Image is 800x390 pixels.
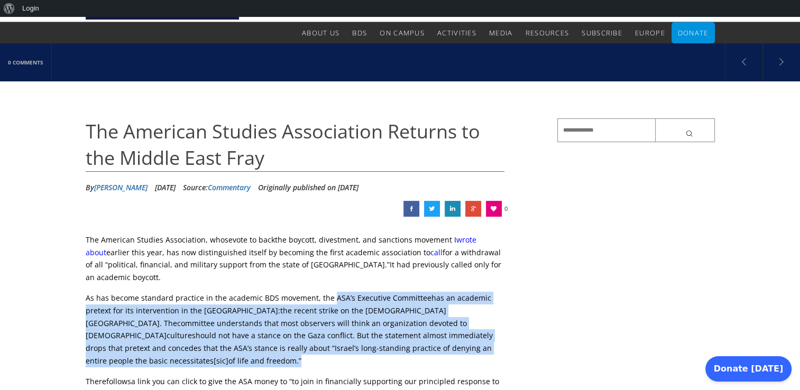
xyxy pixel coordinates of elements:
span: Israel’s long-standing practice of denying an entire people the basic necessitates [86,343,492,366]
a: The American Studies Association Returns to the Middle East Fray [403,201,419,217]
span: The American Studies Association, whose [86,235,233,245]
span: Europe [635,28,665,38]
span: the recent strike on the [DEMOGRAPHIC_DATA][GEOGRAPHIC_DATA] [86,305,446,328]
span: vote to back [233,235,275,245]
a: Commentary [208,182,251,192]
span: a link you can click to give the ASA money to “ [131,376,292,386]
span: political, financial, and military support from the state of [GEOGRAPHIC_DATA] [108,259,385,270]
span: ” [299,356,301,366]
a: Donate [678,22,709,43]
a: Activities [437,22,476,43]
a: About Us [302,22,339,43]
a: wrote about [86,235,476,257]
span: earlier this year, has now distinguished itself by becoming the first academic association to [106,247,430,257]
a: Media [489,22,513,43]
span: There [86,376,106,386]
span: As has become standard practice in the academic BDS movement, the ASA’s Executive Committee [86,293,431,303]
li: Originally published on [DATE] [258,180,358,196]
a: Resources [525,22,569,43]
span: 0 [504,201,508,217]
span: should not have a stance on the Gaza conflict. But the statement almost immediately drops that pr... [86,330,493,353]
li: By [86,180,148,196]
a: The American Studies Association Returns to the Middle East Fray [445,201,461,217]
a: BDS [352,22,367,43]
span: On Campus [380,28,425,38]
span: Activities [437,28,476,38]
span: committee understands that most observers will think an organization devoted to [DEMOGRAPHIC_DATA] [86,318,467,341]
span: Donate [678,28,709,38]
a: The American Studies Association Returns to the Middle East Fray [465,201,481,217]
span: The American Studies Association Returns to the Middle East Fray [86,118,480,171]
a: Europe [635,22,665,43]
span: Subscribe [582,28,622,38]
li: [DATE] [155,180,176,196]
span: has an academic pretext for its intervention in the [GEOGRAPHIC_DATA]: [86,293,491,315]
span: Resources [525,28,569,38]
span: About Us [302,28,339,38]
a: The American Studies Association Returns to the Middle East Fray [424,201,440,217]
span: .” [385,259,390,270]
span: [sic] [214,356,228,366]
div: Source: [183,180,251,196]
span: . The [160,318,177,328]
span: of life and freedom. [228,356,299,366]
span: follows [106,376,131,386]
a: [PERSON_NAME] [94,182,148,192]
a: call [430,247,443,257]
span: culture [167,330,192,340]
span: BDS [352,28,367,38]
a: Subscribe [582,22,622,43]
span: Media [489,28,513,38]
span: the boycott, divestment, and sanctions movement I [275,235,456,245]
a: On Campus [380,22,425,43]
